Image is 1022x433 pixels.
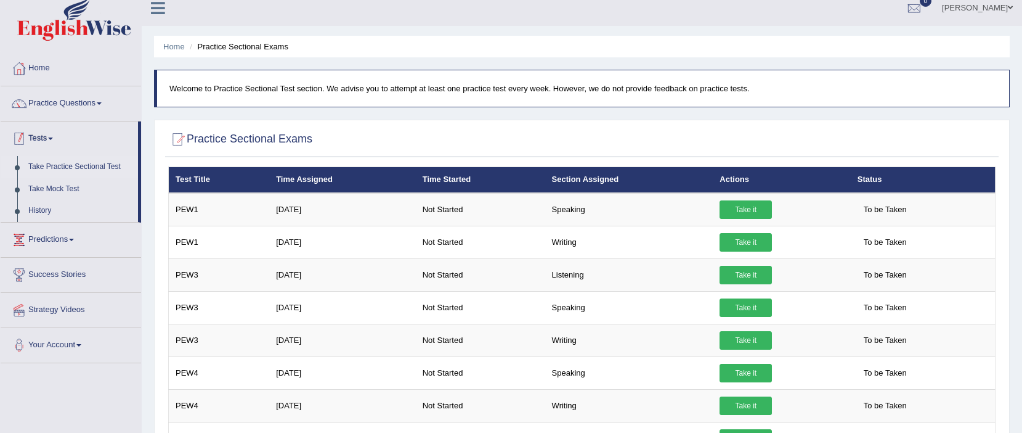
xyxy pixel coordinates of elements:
[858,233,913,252] span: To be Taken
[545,226,713,258] td: Writing
[1,122,138,152] a: Tests
[858,266,913,284] span: To be Taken
[545,291,713,324] td: Speaking
[269,389,416,422] td: [DATE]
[169,389,270,422] td: PEW4
[416,193,545,226] td: Not Started
[545,258,713,291] td: Listening
[269,291,416,324] td: [DATE]
[858,200,913,219] span: To be Taken
[269,193,416,226] td: [DATE]
[23,200,138,222] a: History
[858,364,913,382] span: To be Taken
[416,258,545,291] td: Not Started
[851,167,996,193] th: Status
[416,291,545,324] td: Not Started
[858,397,913,415] span: To be Taken
[169,324,270,357] td: PEW3
[416,389,545,422] td: Not Started
[720,299,772,317] a: Take it
[1,293,141,324] a: Strategy Videos
[168,130,312,149] h2: Practice Sectional Exams
[545,389,713,422] td: Writing
[269,357,416,389] td: [DATE]
[720,233,772,252] a: Take it
[713,167,850,193] th: Actions
[858,299,913,317] span: To be Taken
[169,83,997,94] p: Welcome to Practice Sectional Test section. We advise you to attempt at least one practice test e...
[1,258,141,289] a: Success Stories
[169,291,270,324] td: PEW3
[169,258,270,291] td: PEW3
[545,167,713,193] th: Section Assigned
[720,331,772,350] a: Take it
[720,266,772,284] a: Take it
[1,223,141,254] a: Predictions
[545,324,713,357] td: Writing
[416,357,545,389] td: Not Started
[23,178,138,200] a: Take Mock Test
[169,193,270,226] td: PEW1
[187,41,288,52] li: Practice Sectional Exams
[163,42,185,51] a: Home
[169,226,270,258] td: PEW1
[416,226,545,258] td: Not Started
[545,193,713,226] td: Speaking
[169,357,270,389] td: PEW4
[858,331,913,350] span: To be Taken
[1,328,141,359] a: Your Account
[269,226,416,258] td: [DATE]
[269,258,416,291] td: [DATE]
[720,364,772,382] a: Take it
[545,357,713,389] td: Speaking
[1,51,141,82] a: Home
[23,156,138,178] a: Take Practice Sectional Test
[416,324,545,357] td: Not Started
[416,167,545,193] th: Time Started
[269,167,416,193] th: Time Assigned
[269,324,416,357] td: [DATE]
[169,167,270,193] th: Test Title
[1,86,141,117] a: Practice Questions
[720,200,772,219] a: Take it
[720,397,772,415] a: Take it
